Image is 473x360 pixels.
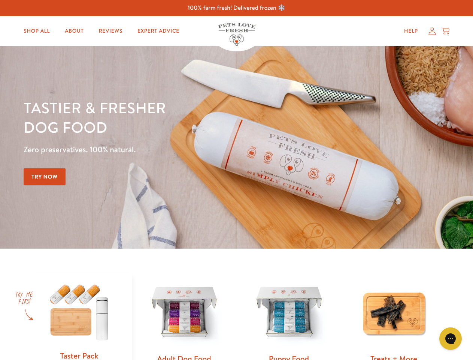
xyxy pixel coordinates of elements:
[436,325,466,352] iframe: Gorgias live chat messenger
[18,24,56,39] a: Shop All
[93,24,128,39] a: Reviews
[218,23,255,46] img: Pets Love Fresh
[24,168,66,185] a: Try Now
[24,143,307,156] p: Zero preservatives. 100% natural.
[24,98,307,137] h1: Tastier & fresher dog food
[398,24,424,39] a: Help
[59,24,90,39] a: About
[131,24,185,39] a: Expert Advice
